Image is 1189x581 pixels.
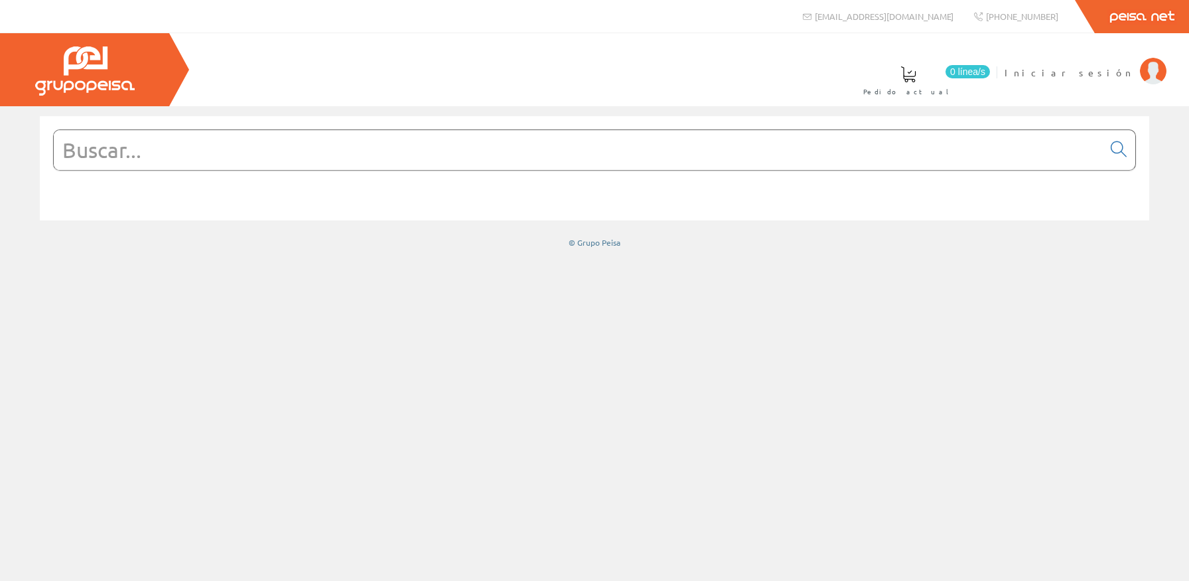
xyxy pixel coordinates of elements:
span: [EMAIL_ADDRESS][DOMAIN_NAME] [815,11,953,22]
div: © Grupo Peisa [40,237,1149,248]
input: Buscar... [54,130,1103,170]
span: Pedido actual [863,85,953,98]
span: [PHONE_NUMBER] [986,11,1058,22]
img: Grupo Peisa [35,46,135,96]
a: Iniciar sesión [1005,55,1166,68]
span: Iniciar sesión [1005,66,1133,79]
span: 0 línea/s [945,65,990,78]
